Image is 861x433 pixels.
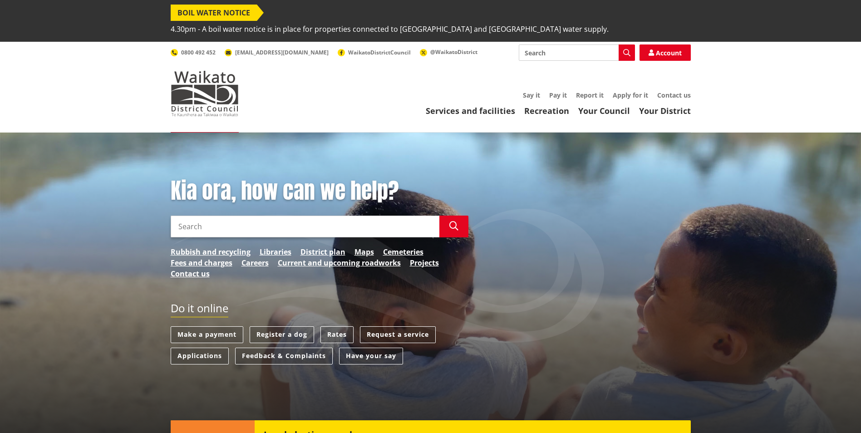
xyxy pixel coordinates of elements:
[430,48,477,56] span: @WaikatoDistrict
[260,246,291,257] a: Libraries
[640,44,691,61] a: Account
[171,21,609,37] span: 4.30pm - A boil water notice is in place for properties connected to [GEOGRAPHIC_DATA] and [GEOGR...
[171,268,210,279] a: Contact us
[657,91,691,99] a: Contact us
[171,326,243,343] a: Make a payment
[320,326,354,343] a: Rates
[383,246,423,257] a: Cemeteries
[410,257,439,268] a: Projects
[338,49,411,56] a: WaikatoDistrictCouncil
[235,49,329,56] span: [EMAIL_ADDRESS][DOMAIN_NAME]
[171,246,251,257] a: Rubbish and recycling
[171,71,239,116] img: Waikato District Council - Te Kaunihera aa Takiwaa o Waikato
[171,302,228,318] h2: Do it online
[354,246,374,257] a: Maps
[524,105,569,116] a: Recreation
[348,49,411,56] span: WaikatoDistrictCouncil
[360,326,436,343] a: Request a service
[278,257,401,268] a: Current and upcoming roadworks
[300,246,345,257] a: District plan
[420,48,477,56] a: @WaikatoDistrict
[225,49,329,56] a: [EMAIL_ADDRESS][DOMAIN_NAME]
[171,257,232,268] a: Fees and charges
[235,348,333,364] a: Feedback & Complaints
[171,216,439,237] input: Search input
[578,105,630,116] a: Your Council
[181,49,216,56] span: 0800 492 452
[639,105,691,116] a: Your District
[171,5,257,21] span: BOIL WATER NOTICE
[426,105,515,116] a: Services and facilities
[171,178,468,204] h1: Kia ora, how can we help?
[549,91,567,99] a: Pay it
[250,326,314,343] a: Register a dog
[171,348,229,364] a: Applications
[576,91,604,99] a: Report it
[519,44,635,61] input: Search input
[241,257,269,268] a: Careers
[339,348,403,364] a: Have your say
[523,91,540,99] a: Say it
[613,91,648,99] a: Apply for it
[171,49,216,56] a: 0800 492 452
